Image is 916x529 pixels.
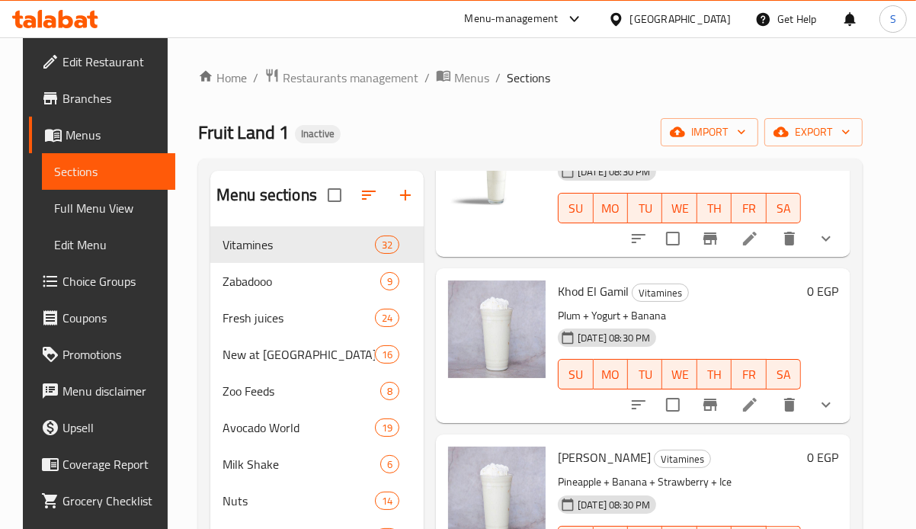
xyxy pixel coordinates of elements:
[565,197,587,220] span: SU
[741,396,759,414] a: Edit menu item
[210,263,424,300] div: Zabadooo9
[630,11,731,27] div: [GEOGRAPHIC_DATA]
[62,455,164,473] span: Coverage Report
[807,447,838,468] h6: 0 EGP
[375,418,399,437] div: items
[808,386,844,423] button: show more
[767,359,801,390] button: SA
[448,281,546,378] img: Khod El Gamil
[54,199,164,217] span: Full Menu View
[216,184,317,207] h2: Menu sections
[771,386,808,423] button: delete
[210,446,424,483] div: Milk Shake6
[692,386,729,423] button: Branch-specific-item
[662,359,697,390] button: WE
[738,197,760,220] span: FR
[600,364,622,386] span: MO
[380,455,399,473] div: items
[210,300,424,336] div: Fresh juices24
[29,483,176,519] a: Grocery Checklist
[668,197,690,220] span: WE
[198,69,247,87] a: Home
[565,364,587,386] span: SU
[264,68,418,88] a: Restaurants management
[764,118,863,146] button: export
[295,125,341,143] div: Inactive
[807,281,838,302] h6: 0 EGP
[697,359,732,390] button: TH
[387,177,424,213] button: Add section
[29,336,176,373] a: Promotions
[223,418,375,437] span: Avocado World
[507,69,550,87] span: Sections
[594,359,628,390] button: MO
[738,364,760,386] span: FR
[54,162,164,181] span: Sections
[465,10,559,28] div: Menu-management
[54,236,164,254] span: Edit Menu
[223,236,375,254] span: Vitamines
[29,263,176,300] a: Choice Groups
[29,409,176,446] a: Upsell
[817,229,835,248] svg: Show Choices
[62,418,164,437] span: Upsell
[223,345,375,364] span: New at [GEOGRAPHIC_DATA]
[42,153,176,190] a: Sections
[558,359,593,390] button: SU
[703,364,725,386] span: TH
[380,382,399,400] div: items
[29,446,176,483] a: Coverage Report
[732,359,766,390] button: FR
[808,220,844,257] button: show more
[375,309,399,327] div: items
[495,69,501,87] li: /
[375,236,399,254] div: items
[295,127,341,140] span: Inactive
[210,373,424,409] div: Zoo Feeds8
[223,309,375,327] span: Fresh juices
[732,193,766,223] button: FR
[376,348,399,362] span: 16
[558,446,651,469] span: [PERSON_NAME]
[632,284,689,302] div: Vitamines
[210,483,424,519] div: Nuts14
[771,220,808,257] button: delete
[319,179,351,211] span: Select all sections
[773,364,795,386] span: SA
[198,68,863,88] nav: breadcrumb
[703,197,725,220] span: TH
[572,331,656,345] span: [DATE] 08:30 PM
[223,492,375,510] span: Nuts
[628,359,662,390] button: TU
[817,396,835,414] svg: Show Choices
[62,492,164,510] span: Grocery Checklist
[620,386,657,423] button: sort-choices
[375,345,399,364] div: items
[29,117,176,153] a: Menus
[62,309,164,327] span: Coupons
[223,455,380,473] span: Milk Shake
[198,115,289,149] span: Fruit Land 1
[223,382,380,400] span: Zoo Feeds
[620,220,657,257] button: sort-choices
[767,193,801,223] button: SA
[283,69,418,87] span: Restaurants management
[673,123,746,142] span: import
[633,284,688,302] span: Vitamines
[741,229,759,248] a: Edit menu item
[558,193,593,223] button: SU
[29,80,176,117] a: Branches
[29,373,176,409] a: Menu disclaimer
[773,197,795,220] span: SA
[657,223,689,255] span: Select to update
[634,197,656,220] span: TU
[210,336,424,373] div: New at [GEOGRAPHIC_DATA]16
[454,69,489,87] span: Menus
[655,450,710,468] span: Vitamines
[657,389,689,421] span: Select to update
[29,300,176,336] a: Coupons
[777,123,850,142] span: export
